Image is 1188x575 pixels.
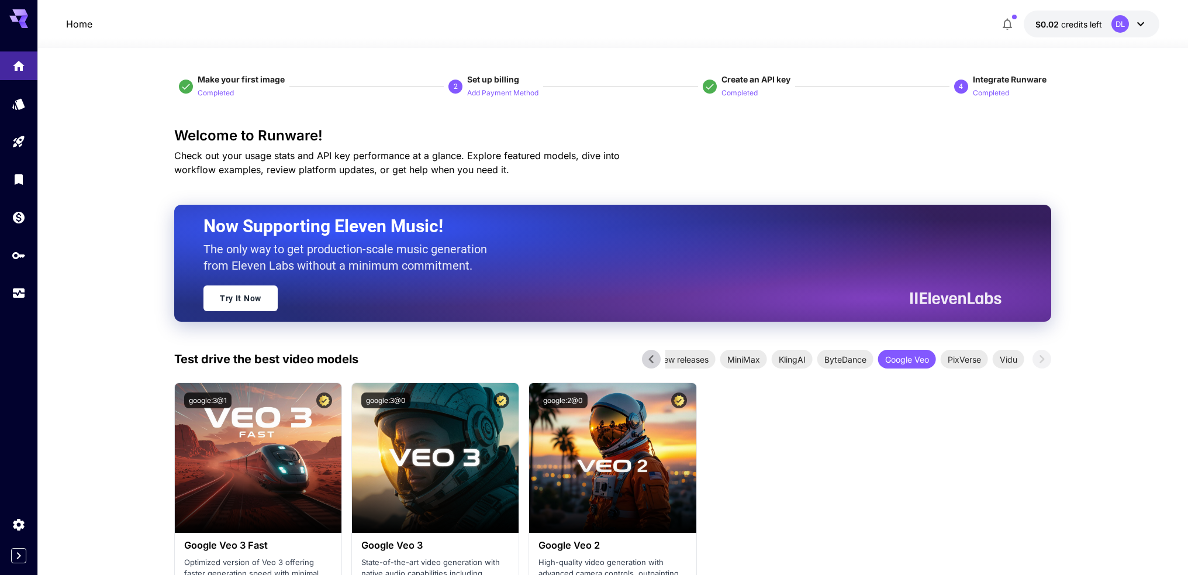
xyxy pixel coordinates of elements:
span: credits left [1061,19,1102,29]
div: Playground [12,135,26,149]
p: Test drive the best video models [174,350,358,368]
button: Certified Model – Vetted for best performance and includes a commercial license. [316,392,332,408]
div: Settings [12,517,26,532]
div: Models [12,97,26,111]
div: PixVerse [941,350,988,369]
button: google:3@1 [184,392,232,408]
h3: Google Veo 3 Fast [184,540,332,551]
p: Completed [198,88,234,99]
a: Home [66,17,92,31]
div: Google Veo [878,350,936,369]
button: google:3@0 [361,392,410,408]
p: Completed [973,88,1009,99]
a: Try It Now [203,285,278,311]
span: Create an API key [721,74,790,84]
button: $0.02DL [1024,11,1159,37]
button: Completed [198,85,234,99]
div: API Keys [12,248,26,263]
button: google:2@0 [538,392,588,408]
button: Certified Model – Vetted for best performance and includes a commercial license. [493,392,509,408]
h3: Welcome to Runware! [174,128,1051,144]
div: Library [12,172,26,187]
span: KlingAI [772,353,813,366]
span: Google Veo [878,353,936,366]
div: DL [1111,15,1129,33]
button: Add Payment Method [467,85,538,99]
div: Usage [12,286,26,301]
span: PixVerse [941,353,988,366]
button: Certified Model – Vetted for best performance and includes a commercial license. [671,392,687,408]
span: MiniMax [720,353,767,366]
h2: Now Supporting Eleven Music! [203,215,993,237]
div: Home [12,58,26,73]
div: $0.02 [1035,18,1102,30]
h3: Google Veo 3 [361,540,509,551]
div: New releases [650,350,716,369]
div: MiniMax [720,350,767,369]
p: 4 [959,81,963,92]
img: alt [175,383,341,533]
span: Set up billing [467,74,519,84]
img: alt [352,383,519,533]
div: KlingAI [772,350,813,369]
button: Completed [721,85,758,99]
button: Completed [973,85,1009,99]
p: Add Payment Method [467,88,538,99]
div: ByteDance [817,350,873,369]
span: Integrate Runware [973,74,1047,84]
p: The only way to get production-scale music generation from Eleven Labs without a minimum commitment. [203,241,496,274]
p: Completed [721,88,758,99]
h3: Google Veo 2 [538,540,686,551]
span: Check out your usage stats and API key performance at a glance. Explore featured models, dive int... [174,150,620,175]
div: Wallet [12,210,26,225]
img: alt [529,383,696,533]
button: Expand sidebar [11,548,26,563]
p: 2 [454,81,458,92]
span: $0.02 [1035,19,1061,29]
div: Vidu [993,350,1024,369]
span: ByteDance [817,353,873,366]
span: New releases [650,353,716,366]
span: Vidu [993,353,1024,366]
span: Make your first image [198,74,285,84]
nav: breadcrumb [66,17,92,31]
